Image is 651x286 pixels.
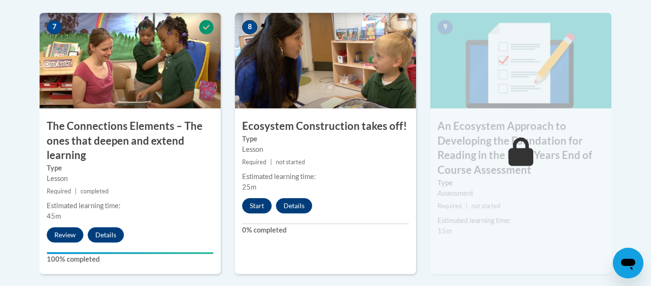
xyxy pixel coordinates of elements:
button: Details [276,198,312,213]
div: Estimated learning time: [47,201,214,211]
span: | [270,159,272,166]
span: 45m [47,212,61,220]
span: 25m [242,183,256,191]
label: 100% completed [47,254,214,265]
h3: The Connections Elements – The ones that deepen and extend learning [40,119,221,163]
button: Review [47,227,83,243]
label: Type [242,134,409,144]
div: Estimated learning time: [242,171,409,182]
div: Lesson [47,173,214,184]
span: 8 [242,20,257,34]
div: Your progress [47,252,214,254]
label: Type [437,178,604,188]
label: 0% completed [242,225,409,235]
img: Course Image [40,13,221,108]
span: completed [81,188,109,195]
h3: An Ecosystem Approach to Developing the Foundation for Reading in the Early Years End of Course A... [430,119,611,178]
span: 15m [437,227,452,235]
span: not started [471,202,500,210]
span: 7 [47,20,62,34]
img: Course Image [430,13,611,108]
span: 9 [437,20,453,34]
span: | [75,188,77,195]
span: Required [242,159,266,166]
span: | [466,202,468,210]
span: not started [276,159,305,166]
h3: Ecosystem Construction takes off! [235,119,416,134]
div: Estimated learning time: [437,215,604,226]
div: Lesson [242,144,409,155]
iframe: Button to launch messaging window [613,248,643,278]
label: Type [47,163,214,173]
button: Start [242,198,272,213]
span: Required [437,202,462,210]
button: Details [88,227,124,243]
div: Assessment [437,188,604,199]
span: Required [47,188,71,195]
img: Course Image [235,13,416,108]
